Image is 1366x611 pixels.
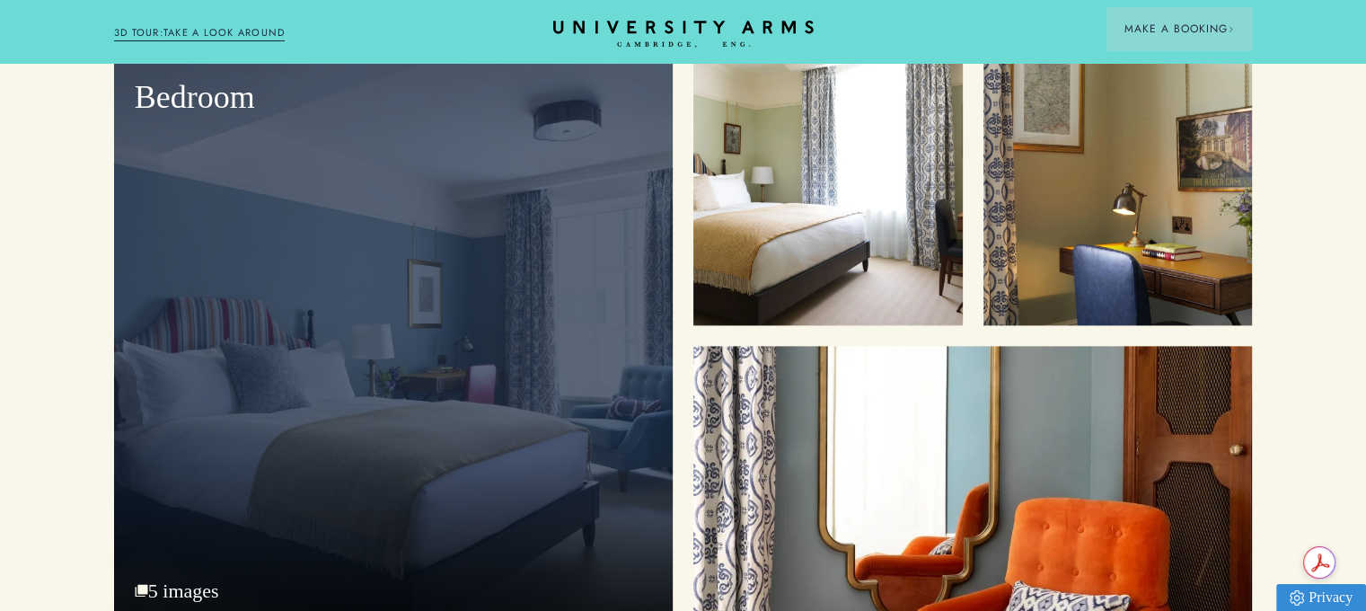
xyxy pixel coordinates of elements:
[1290,590,1304,606] img: Privacy
[114,25,286,41] a: 3D TOUR:TAKE A LOOK AROUND
[135,76,652,120] p: Bedroom
[1228,26,1234,32] img: Arrow icon
[1106,7,1252,50] button: Make a BookingArrow icon
[553,21,814,49] a: Home
[1276,584,1366,611] a: Privacy
[1124,21,1234,37] span: Make a Booking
